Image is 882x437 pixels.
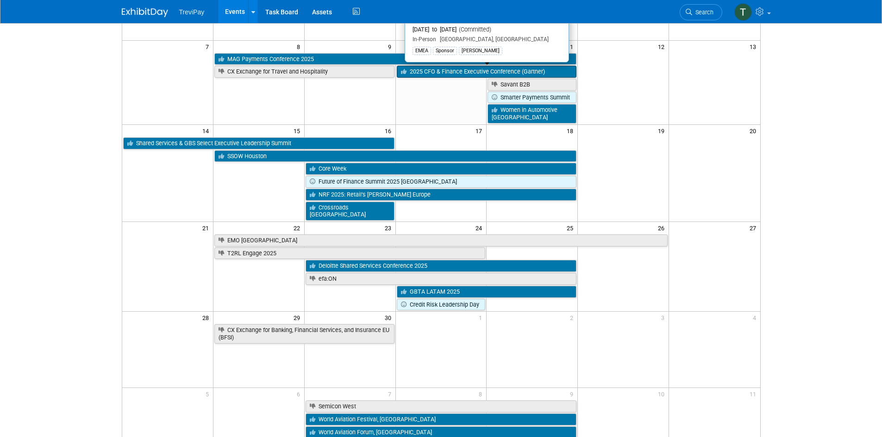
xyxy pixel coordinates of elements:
[179,8,205,16] span: TreviPay
[413,26,561,34] div: [DATE] to [DATE]
[306,189,577,201] a: NRF 2025: Retail’s [PERSON_NAME] Europe
[488,92,576,104] a: Smarter Payments Summit
[752,312,760,323] span: 4
[488,104,576,123] a: Women in Automotive [GEOGRAPHIC_DATA]
[296,388,304,400] span: 6
[397,66,577,78] a: 2025 CFO & Finance Executive Conference (Gartner)
[488,79,576,91] a: Savant B2B
[293,222,304,234] span: 22
[436,36,549,43] span: [GEOGRAPHIC_DATA], [GEOGRAPHIC_DATA]
[384,125,395,136] span: 16
[214,324,394,343] a: CX Exchange for Banking, Financial Services, and Insurance EU (BFSI)
[214,150,576,162] a: SSOW Houston
[384,222,395,234] span: 23
[205,41,213,52] span: 7
[413,36,436,43] span: In-Person
[214,53,576,65] a: MAG Payments Conference 2025
[734,3,752,21] img: Tara DePaepe
[306,176,577,188] a: Future of Finance Summit 2025 [GEOGRAPHIC_DATA]
[433,47,457,55] div: Sponsor
[660,312,669,323] span: 3
[657,388,669,400] span: 10
[459,47,502,55] div: [PERSON_NAME]
[397,286,577,298] a: GBTA LATAM 2025
[475,125,486,136] span: 17
[749,222,760,234] span: 27
[680,4,722,20] a: Search
[123,137,394,149] a: Shared Services & GBS Select Executive Leadership Summit
[478,312,486,323] span: 1
[749,41,760,52] span: 13
[306,163,577,175] a: Core Week
[306,273,577,285] a: efa:ON
[306,202,394,221] a: Crossroads [GEOGRAPHIC_DATA]
[384,312,395,323] span: 30
[657,222,669,234] span: 26
[293,125,304,136] span: 15
[205,388,213,400] span: 5
[566,125,577,136] span: 18
[201,125,213,136] span: 14
[413,47,431,55] div: EMEA
[478,388,486,400] span: 8
[214,66,394,78] a: CX Exchange for Travel and Hospitality
[387,388,395,400] span: 7
[214,234,668,246] a: EMO [GEOGRAPHIC_DATA]
[457,26,491,33] span: (Committed)
[566,222,577,234] span: 25
[657,41,669,52] span: 12
[306,260,577,272] a: Deloitte Shared Services Conference 2025
[475,222,486,234] span: 24
[296,41,304,52] span: 8
[749,125,760,136] span: 20
[657,125,669,136] span: 19
[749,388,760,400] span: 11
[293,312,304,323] span: 29
[387,41,395,52] span: 9
[214,247,486,259] a: T2RL Engage 2025
[122,8,168,17] img: ExhibitDay
[397,299,486,311] a: Credit Risk Leadership Day
[201,312,213,323] span: 28
[569,388,577,400] span: 9
[306,413,577,425] a: World Aviation Festival, [GEOGRAPHIC_DATA]
[566,41,577,52] span: 11
[692,9,713,16] span: Search
[569,312,577,323] span: 2
[306,400,577,412] a: Semicon West
[201,222,213,234] span: 21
